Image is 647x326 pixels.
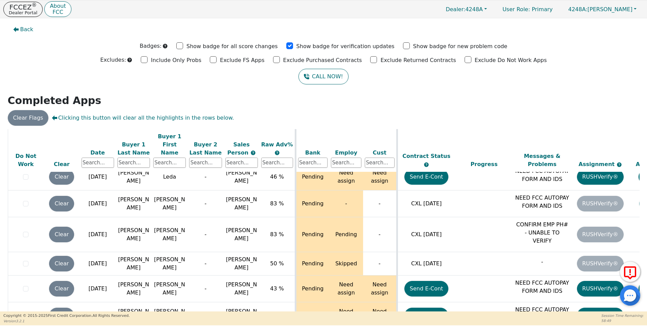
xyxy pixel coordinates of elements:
span: [PERSON_NAME] [226,308,257,323]
span: [PERSON_NAME] [226,281,257,296]
p: CONFIRM EMP PH# - UNABLE TO VERIFY [515,221,570,245]
td: [PERSON_NAME] [116,217,152,252]
td: Pending [329,217,363,252]
p: Excludes: [100,56,126,64]
button: Clear [49,256,74,271]
span: [PERSON_NAME] [226,227,257,242]
p: Exclude Purchased Contracts [283,56,362,64]
td: - [363,252,397,276]
td: [PERSON_NAME] [152,217,187,252]
p: Badges: [140,42,162,50]
span: [PERSON_NAME] [226,196,257,211]
td: [PERSON_NAME] [116,190,152,217]
p: Show badge for new problem code [413,42,508,50]
span: Raw Adv% [261,141,293,147]
span: Assignment [579,161,617,167]
div: Employ [331,148,361,157]
button: FCCEZ®Dealer Portal [3,2,43,17]
td: Leda [152,164,187,190]
p: Show badge for verification updates [296,42,395,50]
button: 4248A:[PERSON_NAME] [561,4,644,15]
td: - [329,190,363,217]
div: Buyer 1 Last Name [117,140,150,157]
input: Search... [331,158,361,168]
span: Clicking this button will clear all the highlights in the rows below. [52,114,234,122]
p: Exclude Do Not Work Apps [475,56,547,64]
span: Sales Person [227,141,250,156]
td: CXL [DATE] [397,217,455,252]
button: CALL NOW! [298,69,348,84]
input: Search... [225,158,258,168]
p: Session Time Remaining: [601,313,644,318]
span: 50 % [270,260,284,267]
td: CXL [DATE] [397,252,455,276]
td: - [187,276,223,302]
p: Dealer Portal [9,11,37,15]
p: - [515,258,570,266]
td: Pending [295,190,329,217]
input: Search... [153,158,186,168]
div: Bank [298,148,328,157]
button: Report Error to FCC [620,262,640,282]
div: Cust [365,148,395,157]
p: FCC [50,9,66,15]
input: Search... [365,158,395,168]
td: Skipped [329,252,363,276]
span: Contract Status [402,153,450,159]
td: [DATE] [80,164,116,190]
p: Primary [496,3,559,16]
p: Version 3.2.1 [3,319,130,324]
button: AboutFCC [44,1,71,17]
span: 83 % [270,200,284,207]
td: [DATE] [80,217,116,252]
div: Do Not Work [10,152,42,168]
button: Back [8,22,39,37]
td: Pending [295,217,329,252]
td: [PERSON_NAME] [116,164,152,190]
td: [DATE] [80,252,116,276]
input: Search... [189,158,222,168]
td: - [187,164,223,190]
p: Exclude FS Apps [220,56,265,64]
button: Clear [49,169,74,185]
p: NEED FCC AUTOPAY FORM AND IDS [515,306,570,322]
strong: Completed Apps [8,95,102,106]
td: Need assign [329,164,363,190]
span: User Role : [503,6,530,13]
button: RUSHVerify® [577,169,624,185]
input: Search... [298,158,328,168]
p: About [50,3,66,9]
td: [PERSON_NAME] [116,276,152,302]
span: 43 % [270,285,284,292]
td: - [363,190,397,217]
button: Send E-Cont [404,281,449,297]
button: Dealer:4248A [439,4,494,15]
input: Search... [82,158,114,168]
p: Exclude Returned Contracts [380,56,456,64]
div: Messages & Problems [515,152,570,168]
td: [PERSON_NAME] [152,190,187,217]
td: CXL [DATE] [397,190,455,217]
button: Clear [49,308,74,323]
span: All Rights Reserved. [92,313,130,318]
span: 83 % [270,231,284,238]
div: Buyer 2 Last Name [189,140,222,157]
p: NEED FCC AUTOPAY FORM AND IDS [515,194,570,210]
span: Dealer: [446,6,465,13]
span: 46 % [270,174,284,180]
div: Buyer 1 First Name [153,132,186,157]
input: Search... [261,158,293,168]
button: Clear Flags [8,110,49,126]
a: User Role: Primary [496,3,559,16]
button: Send E-Cont [404,308,449,323]
td: [DATE] [80,190,116,217]
td: [PERSON_NAME] [152,276,187,302]
p: 58:49 [601,318,644,323]
td: Pending [295,276,329,302]
div: Clear [45,160,78,168]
